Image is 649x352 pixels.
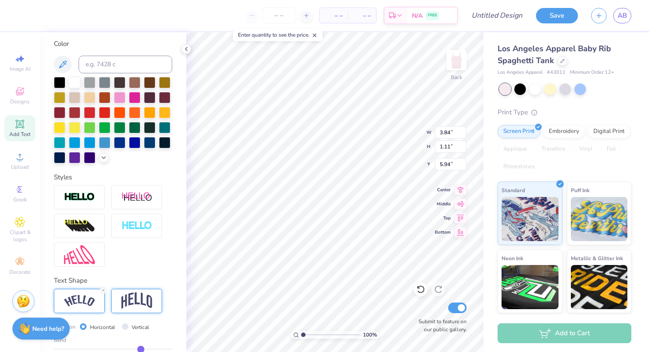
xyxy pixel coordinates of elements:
[536,143,571,156] div: Transfers
[547,69,566,76] span: # 43011
[262,8,296,23] input: – –
[502,265,558,309] img: Neon Ink
[132,323,149,331] label: Vertical
[9,269,30,276] span: Decorate
[64,192,95,202] img: Stroke
[412,11,423,20] span: N/A
[435,187,451,193] span: Center
[498,143,533,156] div: Applique
[448,51,465,69] img: Back
[353,11,371,20] span: – –
[601,143,622,156] div: Foil
[574,143,598,156] div: Vinyl
[451,73,462,81] div: Back
[121,221,152,231] img: Negative Space
[90,323,115,331] label: Horizontal
[435,229,451,235] span: Bottom
[502,254,523,263] span: Neon Ink
[121,192,152,203] img: Shadow
[10,98,30,105] span: Designs
[64,295,95,307] img: Arc
[54,276,172,286] div: Text Shape
[428,12,437,19] span: FREE
[32,325,64,333] strong: Need help?
[536,8,578,23] button: Save
[64,245,95,264] img: Free Distort
[64,219,95,233] img: 3d Illusion
[498,125,540,138] div: Screen Print
[543,125,585,138] div: Embroidery
[79,56,172,73] input: e.g. 7428 c
[498,107,631,117] div: Print Type
[498,43,611,66] span: Los Angeles Apparel Baby Rib Spaghetti Tank
[54,39,172,49] div: Color
[571,197,628,241] img: Puff Ink
[570,69,614,76] span: Minimum Order: 12 +
[588,125,630,138] div: Digital Print
[363,331,377,339] span: 100 %
[121,292,152,309] img: Arch
[9,131,30,138] span: Add Text
[414,318,467,333] label: Submit to feature on our public gallery.
[4,229,35,243] span: Clipart & logos
[435,215,451,221] span: Top
[498,69,543,76] span: Los Angeles Apparel
[233,29,323,41] div: Enter quantity to see the price.
[502,197,558,241] img: Standard
[571,254,623,263] span: Metallic & Glitter Ink
[571,265,628,309] img: Metallic & Glitter Ink
[13,196,27,203] span: Greek
[571,185,589,195] span: Puff Ink
[502,185,525,195] span: Standard
[618,11,627,21] span: AB
[325,11,343,20] span: – –
[10,65,30,72] span: Image AI
[54,336,66,344] span: Bend
[11,163,29,170] span: Upload
[498,160,540,174] div: Rhinestones
[613,8,631,23] a: AB
[435,201,451,207] span: Middle
[54,172,172,182] div: Styles
[464,7,529,24] input: Untitled Design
